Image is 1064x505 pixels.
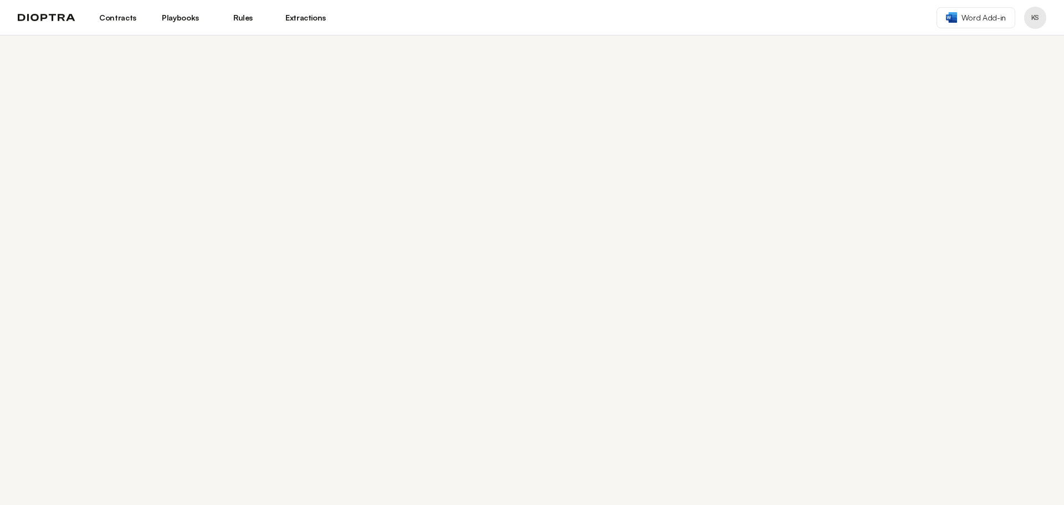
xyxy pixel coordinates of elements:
[18,14,75,22] img: logo
[946,12,957,23] img: word
[93,8,142,27] a: Contracts
[218,8,268,27] a: Rules
[156,8,205,27] a: Playbooks
[937,7,1015,28] a: Word Add-in
[281,8,330,27] a: Extractions
[1024,7,1046,29] button: Profile menu
[961,12,1006,23] span: Word Add-in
